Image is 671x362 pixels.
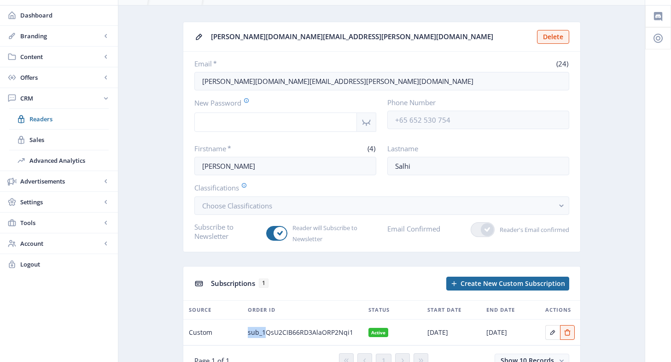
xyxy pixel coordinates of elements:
[555,59,569,68] span: (24)
[20,260,111,269] span: Logout
[189,327,212,338] span: Custom
[441,277,569,291] a: New page
[29,135,109,144] span: Sales
[486,304,515,315] span: End Date
[20,177,101,186] span: Advertisements
[248,327,353,338] span: sub_1QsU2CIB66RD3AlaORP2Nqi1
[545,304,571,315] span: Actions
[194,222,259,241] label: Subscribe to Newsletter
[9,130,109,150] a: Sales
[202,201,272,210] span: Choose Classifications
[20,197,101,207] span: Settings
[20,11,111,20] span: Dashboard
[211,279,255,288] span: Subscriptions
[387,222,440,235] label: Email Confirmed
[387,144,562,153] label: Lastname
[194,183,562,193] label: Classifications
[20,239,101,248] span: Account
[427,327,448,338] span: [DATE]
[29,114,109,124] span: Readers
[194,98,369,108] label: New Password
[9,150,109,171] a: Advanced Analytics
[9,109,109,129] a: Readers
[194,157,376,175] input: Enter reader’s firstname
[20,94,101,103] span: CRM
[366,144,376,153] span: (4)
[427,304,461,315] span: Start Date
[259,279,268,288] span: 1
[194,72,569,90] input: Enter reader’s email
[20,52,101,61] span: Content
[461,280,565,287] span: Create New Custom Subscription
[368,304,390,315] span: Status
[29,156,109,165] span: Advanced Analytics
[446,277,569,291] button: Create New Custom Subscription
[560,327,575,336] a: Edit page
[248,304,275,315] span: Order ID
[368,328,389,337] nb-badge: Active
[387,98,562,107] label: Phone Number
[545,327,560,336] a: Edit page
[211,30,531,44] div: [PERSON_NAME][DOMAIN_NAME][EMAIL_ADDRESS][PERSON_NAME][DOMAIN_NAME]
[387,157,569,175] input: Enter reader’s lastname
[357,113,376,132] nb-icon: Show password
[20,73,101,82] span: Offers
[194,196,569,215] button: Choose Classifications
[537,30,569,44] button: Delete
[20,31,101,41] span: Branding
[387,111,569,129] input: +65 652 530 754
[495,224,569,235] span: Reader's Email confirmed
[194,59,378,68] label: Email
[20,218,101,227] span: Tools
[189,304,211,315] span: Source
[486,327,507,338] span: [DATE]
[194,144,282,153] label: Firstname
[287,222,376,244] span: Reader will Subscribe to Newsletter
